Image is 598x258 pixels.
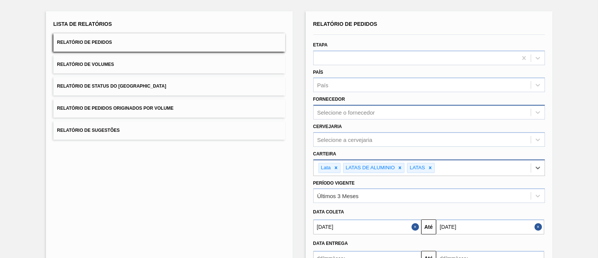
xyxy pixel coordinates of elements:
button: Close [411,219,421,234]
div: LATAS DE ALUMINIO [343,163,396,173]
div: Selecione o fornecedor [317,109,375,116]
span: Relatório de Volumes [57,62,114,67]
span: Relatório de Pedidos [57,40,112,45]
span: Data Entrega [313,241,348,246]
label: Período Vigente [313,180,355,186]
button: Até [421,219,436,234]
label: País [313,70,323,75]
button: Relatório de Status do [GEOGRAPHIC_DATA] [53,77,285,95]
button: Close [534,219,544,234]
label: Cervejaria [313,124,342,129]
span: Relatório de Sugestões [57,128,120,133]
div: Selecione a cervejaria [317,136,373,143]
button: Relatório de Sugestões [53,121,285,140]
div: LATAS [407,163,426,173]
label: Fornecedor [313,97,345,102]
div: Lata [319,163,332,173]
button: Relatório de Pedidos [53,33,285,52]
span: Relatório de Pedidos [313,21,377,27]
span: Lista de Relatórios [53,21,112,27]
span: Data coleta [313,209,344,215]
button: Relatório de Pedidos Originados por Volume [53,99,285,118]
div: País [317,82,329,88]
span: Relatório de Pedidos Originados por Volume [57,106,174,111]
div: Últimos 3 Meses [317,193,359,199]
span: Relatório de Status do [GEOGRAPHIC_DATA] [57,84,166,89]
input: dd/mm/yyyy [436,219,544,234]
label: Carteira [313,151,336,157]
button: Relatório de Volumes [53,55,285,74]
input: dd/mm/yyyy [313,219,421,234]
label: Etapa [313,42,328,48]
